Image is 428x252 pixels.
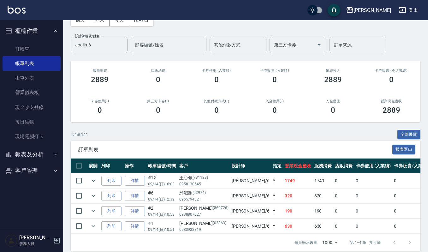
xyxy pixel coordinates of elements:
[125,191,145,201] a: 詳情
[89,221,98,231] button: expand row
[213,205,229,212] p: (860726)
[370,99,413,103] h2: 營業現金應收
[3,115,61,129] a: 每日結帳
[146,219,178,234] td: #1
[125,176,145,186] a: 詳情
[328,4,340,16] button: save
[78,147,392,153] span: 訂單列表
[179,220,229,227] div: [PERSON_NAME]
[313,189,334,203] td: 320
[230,159,271,173] th: 設計師
[271,189,283,203] td: Y
[333,219,354,234] td: 0
[179,196,229,202] p: 0955794321
[146,189,178,203] td: #6
[179,227,229,232] p: 0983932819
[271,159,283,173] th: 指定
[5,234,18,247] img: Person
[313,159,334,173] th: 服務消費
[123,159,146,173] th: 操作
[3,85,61,100] a: 營業儀表板
[125,221,145,231] a: 詳情
[392,145,416,154] button: 報表匯出
[3,146,61,163] button: 報表及分析
[333,173,354,188] td: 0
[101,221,122,231] button: 列印
[3,163,61,179] button: 客戶管理
[89,191,98,201] button: expand row
[283,189,313,203] td: 320
[146,159,178,173] th: 帳單編號/時間
[214,75,219,84] h3: 0
[3,129,61,144] a: 現場電腦打卡
[397,130,421,140] button: 全部展開
[272,106,277,115] h3: 0
[392,146,416,152] a: 報表匯出
[271,204,283,219] td: Y
[137,99,180,103] h2: 第三方卡券(-)
[230,189,271,203] td: [PERSON_NAME] /6
[3,56,61,71] a: 帳單列表
[333,204,354,219] td: 0
[354,204,392,219] td: 0
[156,106,160,115] h3: 0
[331,106,335,115] h3: 0
[195,99,238,103] h2: 其他付款方式(-)
[3,42,61,56] a: 打帳單
[272,75,277,84] h3: 0
[333,159,354,173] th: 店販消費
[313,173,334,188] td: 1749
[91,75,109,84] h3: 2889
[3,100,61,115] a: 現金收支登錄
[383,106,400,115] h3: 2889
[354,219,392,234] td: 0
[148,181,176,187] p: 09/14 (日) 16:03
[71,132,88,137] p: 共 4 筆, 1 / 1
[370,69,413,73] h2: 卡券販賣 (不入業績)
[354,173,392,188] td: 0
[146,173,178,188] td: #12
[313,219,334,234] td: 630
[178,159,230,173] th: 客戶
[179,190,229,196] div: 邱淑韻
[193,190,206,196] p: (02974)
[283,159,313,173] th: 營業現金應收
[78,99,122,103] h2: 卡券使用(-)
[314,40,324,50] button: Open
[148,196,176,202] p: 09/14 (日) 12:32
[101,176,122,186] button: 列印
[89,176,98,185] button: expand row
[19,241,51,247] p: 服務人員
[354,159,392,173] th: 卡券使用 (入業績)
[3,71,61,85] a: 掛單列表
[350,240,381,245] p: 第 1–4 筆 共 4 筆
[283,204,313,219] td: 190
[271,219,283,234] td: Y
[354,189,392,203] td: 0
[389,75,394,84] h3: 0
[3,23,61,39] button: 櫃檯作業
[312,99,355,103] h2: 入金儲值
[89,206,98,216] button: expand row
[230,204,271,219] td: [PERSON_NAME] /6
[193,175,208,181] p: (731128)
[230,219,271,234] td: [PERSON_NAME] /6
[253,69,296,73] h2: 卡券販賣 (入業績)
[320,234,340,251] div: 1000
[78,69,122,73] h3: 服務消費
[98,106,102,115] h3: 0
[343,4,394,17] button: [PERSON_NAME]
[333,189,354,203] td: 0
[101,206,122,216] button: 列印
[156,75,160,84] h3: 0
[283,173,313,188] td: 1749
[148,212,176,217] p: 09/14 (日) 10:53
[8,6,26,14] img: Logo
[324,75,342,84] h3: 2889
[253,99,296,103] h2: 入金使用(-)
[271,173,283,188] td: Y
[100,159,123,173] th: 列印
[214,106,219,115] h3: 0
[87,159,100,173] th: 展開
[195,69,238,73] h2: 卡券使用 (入業績)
